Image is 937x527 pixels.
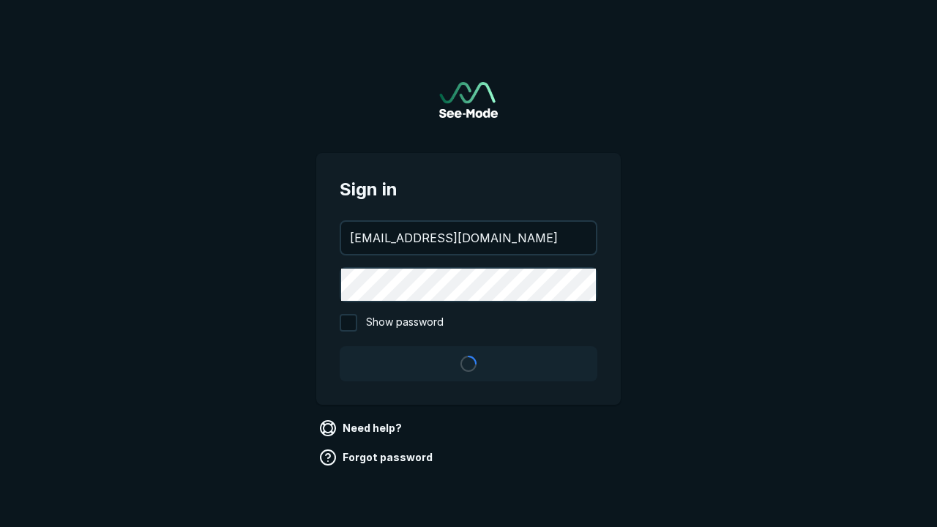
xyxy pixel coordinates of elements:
span: Sign in [340,176,597,203]
span: Show password [366,314,444,332]
a: Forgot password [316,446,438,469]
img: See-Mode Logo [439,82,498,118]
a: Go to sign in [439,82,498,118]
a: Need help? [316,416,408,440]
input: your@email.com [341,222,596,254]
